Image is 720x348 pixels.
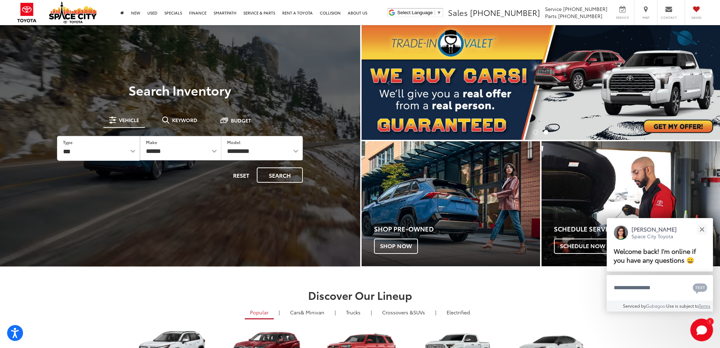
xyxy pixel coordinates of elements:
textarea: Type your message [607,275,713,301]
span: Service [545,5,562,12]
h3: Search Inventory [30,83,330,97]
span: [PHONE_NUMBER] [563,5,607,12]
p: Space City Toyota [631,233,677,240]
h4: Schedule Service [554,226,720,233]
span: Welcome back! I'm online if you have any questions 😀 [614,246,696,264]
span: Sales [448,7,468,18]
button: Click to view previous picture. [362,39,415,126]
div: Close[PERSON_NAME]Space City ToyotaWelcome back! I'm online if you have any questions 😀Type your ... [607,218,713,312]
li: | [369,309,374,316]
span: [PHONE_NUMBER] [470,7,540,18]
span: Select Language [397,10,433,15]
li: Go to slide number 1. [533,130,538,135]
a: Shop Pre-Owned Shop Now [362,141,540,266]
span: Service [614,15,630,20]
li: | [277,309,282,316]
span: Budget [231,118,251,123]
li: | [433,309,438,316]
a: Trucks [341,306,366,318]
span: ▼ [437,10,441,15]
span: Use is subject to [666,303,699,309]
span: [PHONE_NUMBER] [558,12,602,19]
button: Close [694,222,709,237]
div: Toyota [362,141,540,266]
span: Keyword [172,118,197,122]
li: Go to slide number 2. [544,130,548,135]
a: Cars [285,306,330,318]
button: Click to view next picture. [666,39,720,126]
h4: Shop Pre-Owned [374,226,540,233]
a: Popular [245,306,274,319]
button: Chat with SMS [691,280,709,296]
a: SUVs [377,306,430,318]
span: & Minivan [301,309,324,316]
div: Toyota [542,141,720,266]
label: Model [227,139,240,145]
a: Schedule Service Schedule Now [542,141,720,266]
li: | [333,309,338,316]
span: Saved [688,15,704,20]
span: Contact [661,15,677,20]
button: Reset [227,167,255,183]
p: [PERSON_NAME] [631,225,677,233]
span: Schedule Now [554,239,611,253]
a: Select Language​ [397,10,441,15]
h2: Discover Our Lineup [110,289,610,301]
button: Toggle Chat Window [690,319,713,341]
svg: Text [693,283,707,294]
img: Space City Toyota [49,1,97,23]
span: 1 [709,320,711,323]
span: Crossovers & [382,309,413,316]
span: Parts [545,12,557,19]
a: Gubagoo. [646,303,666,309]
span: Vehicle [119,118,139,122]
label: Type [63,139,73,145]
label: Make [146,139,157,145]
button: Search [257,167,303,183]
a: Terms [699,303,710,309]
span: Map [638,15,653,20]
span: Shop Now [374,239,418,253]
span: Serviced by [623,303,646,309]
svg: Start Chat [690,319,713,341]
a: Electrified [441,306,475,318]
